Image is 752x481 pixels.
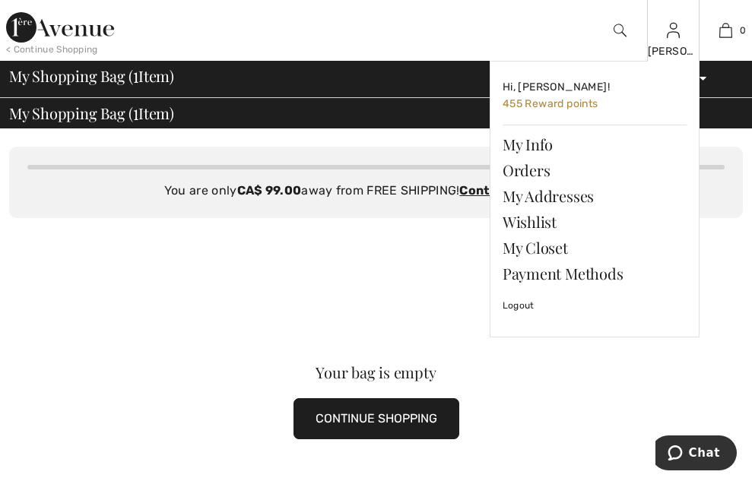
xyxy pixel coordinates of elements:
[667,23,680,37] a: Sign In
[614,21,627,40] img: search the website
[9,106,174,121] span: My Shopping Bag ( Item)
[237,183,302,198] strong: CA$ 99.00
[503,157,687,183] a: Orders
[700,21,751,40] a: 0
[459,183,588,198] a: Continue Shopping >
[719,21,732,40] img: My Bag
[503,131,687,157] a: My Info
[503,97,598,110] span: 455 Reward points
[667,21,680,40] img: My Info
[294,398,459,439] button: CONTINUE SHOPPING
[503,74,687,119] a: Hi, [PERSON_NAME]! 455 Reward points
[9,68,174,84] span: My Shopping Bag ( Item)
[133,65,138,84] span: 1
[503,286,687,324] a: Logout
[46,365,706,380] div: Your bag is empty
[503,183,687,209] a: My Addresses
[503,235,687,261] a: My Closet
[503,209,687,235] a: Wishlist
[133,102,138,122] span: 1
[503,261,687,286] a: Payment Methods
[6,12,114,43] img: 1ère Avenue
[6,43,98,56] div: < Continue Shopping
[655,435,737,473] iframe: Opens a widget where you can chat to one of our agents
[503,81,610,93] span: Hi, [PERSON_NAME]!
[648,43,699,59] div: [PERSON_NAME]
[27,182,725,200] div: You are only away from FREE SHIPPING!
[740,24,746,37] span: 0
